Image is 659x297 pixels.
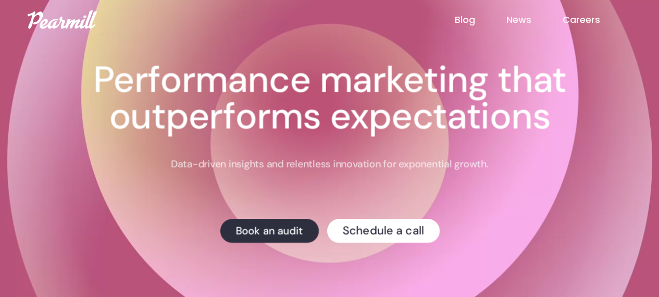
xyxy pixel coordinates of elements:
[327,219,439,243] a: Schedule a call
[506,13,563,27] a: News
[220,219,318,243] a: Book an audit
[171,158,489,171] p: Data-driven insights and relentless innovation for exponential growth.
[60,62,599,135] h1: Performance marketing that outperforms expectations
[455,13,506,27] a: Blog
[563,13,631,27] a: Careers
[28,10,97,29] img: Pearmill logo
